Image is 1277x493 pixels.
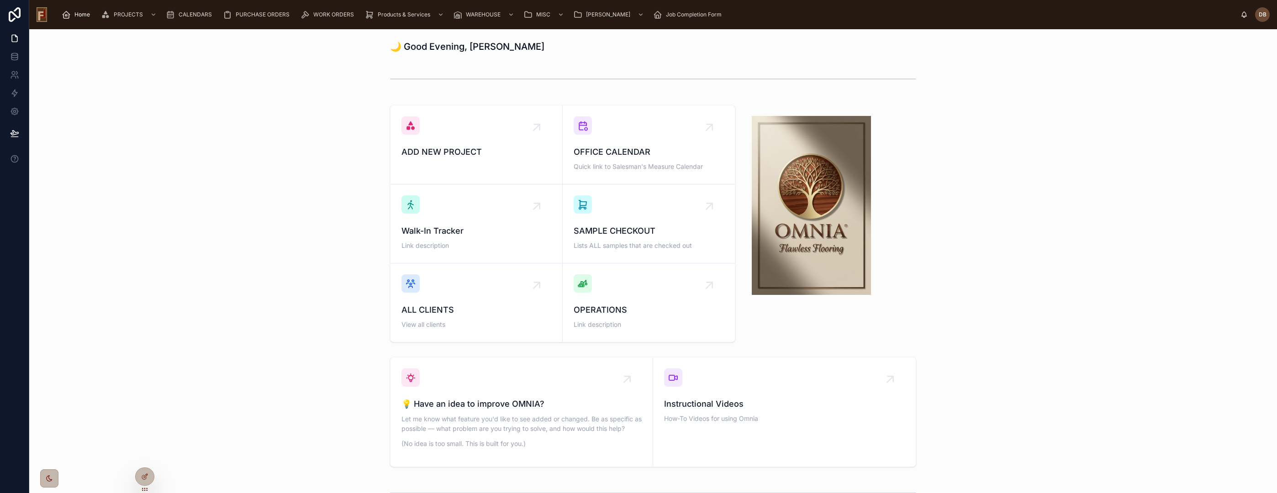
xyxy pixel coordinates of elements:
[752,116,871,295] img: 34222-Omnia-logo---final.jpg
[390,357,653,467] a: 💡 Have an idea to improve OMNIA?Let me know what feature you'd like to see added or changed. Be a...
[574,304,724,316] span: OPERATIONS
[390,40,544,53] h1: 🌙 Good Evening, [PERSON_NAME]
[298,6,360,23] a: WORK ORDERS
[666,11,722,18] span: Job Completion Form
[74,11,90,18] span: Home
[179,11,212,18] span: CALENDARS
[650,6,728,23] a: Job Completion Form
[313,11,354,18] span: WORK ORDERS
[401,241,551,250] span: Link description
[390,184,563,263] a: Walk-In TrackerLink description
[114,11,143,18] span: PROJECTS
[574,225,724,237] span: SAMPLE CHECKOUT
[401,304,551,316] span: ALL CLIENTS
[563,263,735,342] a: OPERATIONSLink description
[401,439,642,448] p: (No idea is too small. This is built for you.)
[401,414,642,433] p: Let me know what feature you'd like to see added or changed. Be as specific as possible — what pr...
[98,6,161,23] a: PROJECTS
[59,6,96,23] a: Home
[574,320,724,329] span: Link description
[401,225,551,237] span: Walk-In Tracker
[563,105,735,184] a: OFFICE CALENDARQuick link to Salesman's Measure Calendar
[521,6,569,23] a: MISC
[586,11,630,18] span: [PERSON_NAME]
[574,241,724,250] span: Lists ALL samples that are checked out
[378,11,430,18] span: Products & Services
[653,357,916,467] a: Instructional VideosHow-To Videos for using Omnia
[536,11,550,18] span: MISC
[37,7,47,22] img: App logo
[401,398,642,410] span: 💡 Have an idea to improve OMNIA?
[574,162,724,171] span: Quick link to Salesman's Measure Calendar
[664,398,905,410] span: Instructional Videos
[401,146,551,158] span: ADD NEW PROJECT
[466,11,501,18] span: WAREHOUSE
[54,5,1240,25] div: scrollable content
[1259,11,1266,18] span: DB
[450,6,519,23] a: WAREHOUSE
[574,146,724,158] span: OFFICE CALENDAR
[401,320,551,329] span: View all clients
[362,6,449,23] a: Products & Services
[563,184,735,263] a: SAMPLE CHECKOUTLists ALL samples that are checked out
[390,263,563,342] a: ALL CLIENTSView all clients
[236,11,290,18] span: PURCHASE ORDERS
[390,105,563,184] a: ADD NEW PROJECT
[163,6,218,23] a: CALENDARS
[220,6,296,23] a: PURCHASE ORDERS
[570,6,649,23] a: [PERSON_NAME]
[664,414,905,423] span: How-To Videos for using Omnia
